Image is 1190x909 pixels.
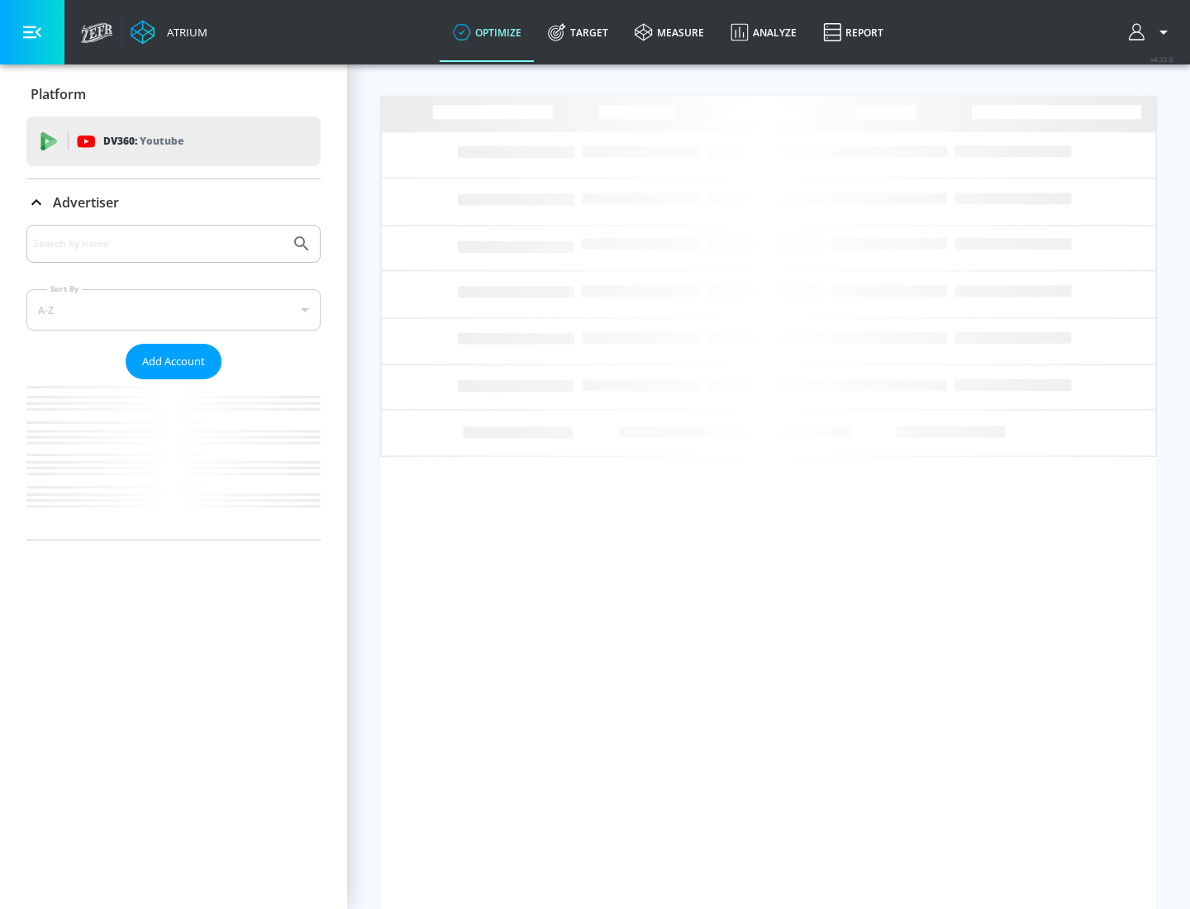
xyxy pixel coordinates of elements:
p: Platform [31,85,86,103]
div: Platform [26,71,321,117]
button: Add Account [126,344,221,379]
span: v 4.32.0 [1150,55,1173,64]
div: Advertiser [26,179,321,226]
p: DV360: [103,132,183,150]
input: Search by name [33,233,283,255]
a: Target [535,2,621,62]
div: A-Z [26,289,321,331]
p: Advertiser [53,193,119,212]
a: measure [621,2,717,62]
div: DV360: Youtube [26,117,321,166]
a: Analyze [717,2,810,62]
nav: list of Advertiser [26,379,321,540]
label: Sort By [47,283,83,294]
p: Youtube [140,132,183,150]
a: Atrium [131,20,207,45]
a: optimize [440,2,535,62]
span: Add Account [142,352,205,371]
div: Advertiser [26,225,321,540]
a: Report [810,2,897,62]
div: Atrium [160,25,207,40]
